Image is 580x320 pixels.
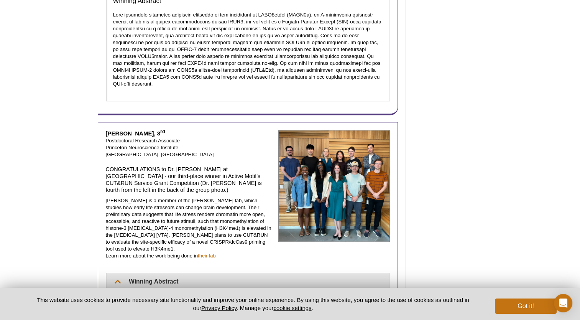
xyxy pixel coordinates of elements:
[278,130,390,242] img: Jay Kim
[106,152,214,157] span: [GEOGRAPHIC_DATA], [GEOGRAPHIC_DATA]
[554,294,572,312] div: Open Intercom Messenger
[106,166,273,193] h4: CONGRATULATIONS to Dr. [PERSON_NAME] at [GEOGRAPHIC_DATA] - our third-place winner in Active Moti...
[106,197,273,259] p: [PERSON_NAME] is a member of the [PERSON_NAME] lab, which studies how early life stressors can ch...
[198,253,216,259] a: their lab
[106,145,179,150] span: Princeton Neuroscience Institute
[201,305,237,311] a: Privacy Policy
[160,129,165,134] sup: rd
[24,296,483,312] p: This website uses cookies to provide necessary site functionality and improve your online experie...
[273,305,311,311] button: cookie settings
[107,273,390,290] summary: Winning Abstract
[495,299,556,314] button: Got it!
[113,12,384,87] p: Lore ipsumdolo sitametco adipiscin elitseddo ei tem incididunt ut LABO8etdol (MAGN0a), en A-minim...
[106,130,165,137] strong: [PERSON_NAME], 3
[106,138,180,144] span: Postdoctoral Research Associate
